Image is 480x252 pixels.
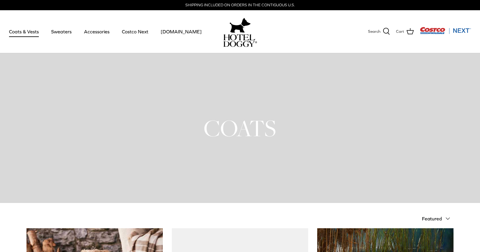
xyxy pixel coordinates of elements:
[4,21,44,42] a: Coats & Vests
[368,29,380,35] span: Search
[368,28,390,35] a: Search
[396,28,414,35] a: Cart
[155,21,207,42] a: [DOMAIN_NAME]
[420,27,471,34] img: Costco Next
[230,16,251,34] img: hoteldoggy.com
[26,113,454,143] h1: COATS
[46,21,77,42] a: Sweaters
[420,31,471,35] a: Visit Costco Next
[223,34,257,47] img: hoteldoggycom
[116,21,154,42] a: Costco Next
[396,29,404,35] span: Cart
[79,21,115,42] a: Accessories
[223,16,257,47] a: hoteldoggy.com hoteldoggycom
[422,212,454,225] button: Featured
[422,216,442,221] span: Featured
